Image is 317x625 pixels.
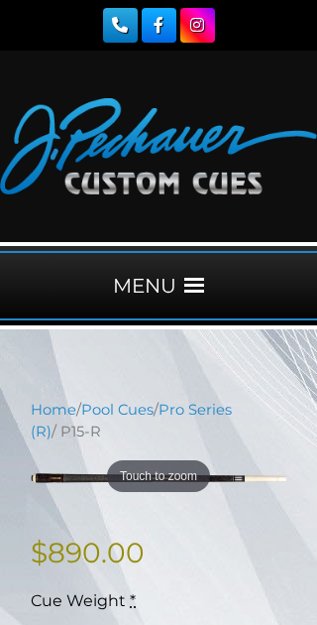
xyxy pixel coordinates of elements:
a: Pro Series (R) [31,401,232,440]
span: $ [31,536,48,569]
abbr: required [130,591,136,610]
nav: Breadcrumb [31,399,286,442]
a: Home [31,401,76,419]
a: Touch to zoom [31,457,286,500]
a: Pool Cues [81,401,154,419]
span: Cue Weight [31,591,126,610]
bdi: 890.00 [31,536,145,569]
img: P15-N.png [31,457,286,500]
